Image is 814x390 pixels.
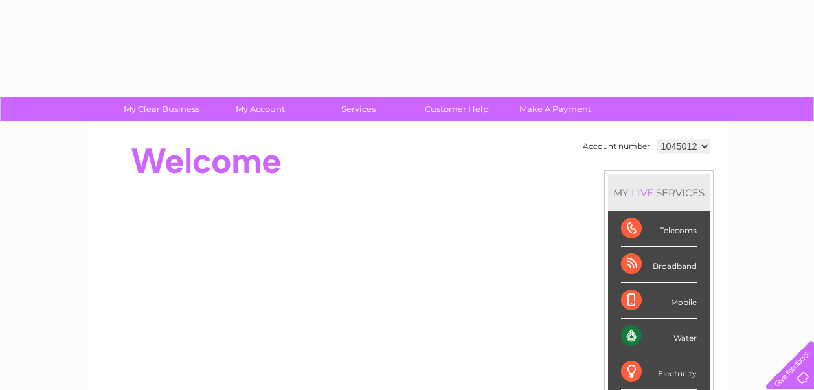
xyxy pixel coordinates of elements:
[502,97,609,121] a: Make A Payment
[621,283,697,319] div: Mobile
[108,97,215,121] a: My Clear Business
[629,187,656,199] div: LIVE
[305,97,412,121] a: Services
[608,174,710,211] div: MY SERVICES
[621,247,697,282] div: Broadband
[621,354,697,390] div: Electricity
[621,319,697,354] div: Water
[403,97,510,121] a: Customer Help
[580,135,653,157] td: Account number
[621,211,697,247] div: Telecoms
[207,97,313,121] a: My Account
